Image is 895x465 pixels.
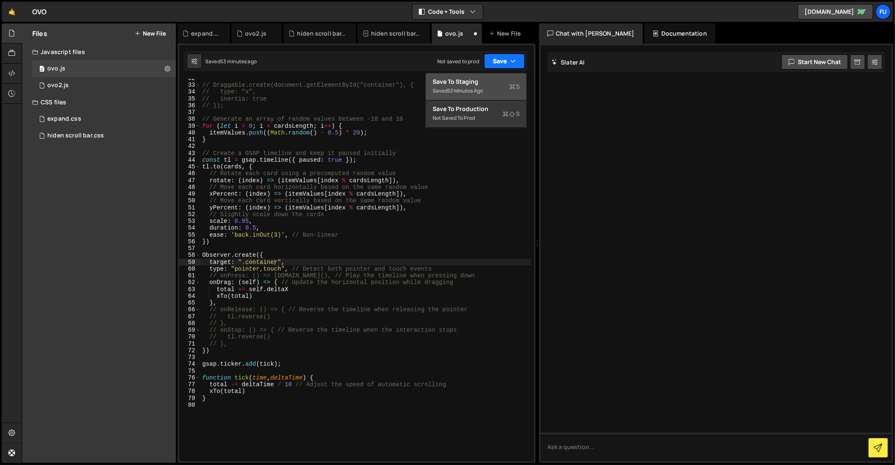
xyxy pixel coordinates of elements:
div: 60 [179,266,201,272]
button: Start new chat [782,54,848,70]
div: 43 [179,150,201,157]
div: 67 [179,313,201,320]
div: hiden scroll bar.css [297,29,346,38]
div: Saved [433,86,520,96]
div: 61 [179,272,201,279]
div: 76 [179,375,201,381]
div: 57 [179,245,201,252]
div: 58 [179,252,201,258]
div: 79 [179,395,201,402]
div: 34 [179,88,201,95]
div: 50 [179,197,201,204]
div: Not saved to prod [437,58,479,65]
span: S [503,110,520,118]
div: 65 [179,300,201,306]
div: 47 [179,177,201,184]
div: Chat with [PERSON_NAME] [539,23,643,44]
div: 69 [179,327,201,333]
div: 53 [179,218,201,225]
button: Save [484,54,525,69]
h2: Files [32,29,47,38]
div: ovo2.js [47,82,69,89]
span: 2 [39,66,44,73]
div: 55 [179,232,201,238]
div: 49 [179,191,201,197]
div: 53 minutes ago [220,58,257,65]
div: 77 [179,381,201,388]
div: 68 [179,320,201,327]
div: 44 [179,157,201,163]
div: OVO [32,7,46,17]
div: 39 [179,123,201,129]
a: 🤙 [2,2,22,22]
div: 52 [179,211,201,218]
div: hiden scroll bar.css [47,132,104,139]
div: Save to Staging [433,77,520,86]
div: 46 [179,170,201,177]
div: ovo.js [47,65,65,72]
div: ovo2.js [245,29,266,38]
div: 42 [179,143,201,150]
div: 80 [179,402,201,408]
div: 66 [179,306,201,313]
div: hiden scroll bar.css [371,29,420,38]
div: 72 [179,347,201,354]
div: 59 [179,259,201,266]
div: 71 [179,341,201,347]
div: 74 [179,361,201,367]
div: 54 [179,225,201,231]
div: Javascript files [22,44,176,60]
div: 33 [179,82,201,88]
div: 37 [179,109,201,116]
div: Not saved to prod [433,113,520,123]
div: 64 [179,293,201,300]
div: 78 [179,388,201,395]
div: expand.css [47,115,81,123]
div: 63 [179,286,201,293]
button: Code + Tools [413,4,483,19]
div: ovo.js [32,60,179,77]
button: New File [134,30,166,37]
div: 36 [179,102,201,109]
div: 17267/47816.css [32,127,179,144]
div: ovo.js [445,29,463,38]
div: 62 [179,279,201,286]
div: 56 [179,238,201,245]
a: Fu [876,4,891,19]
div: 41 [179,136,201,143]
h2: Slater AI [552,58,585,66]
div: expand.css [191,29,220,38]
div: 51 [179,204,201,211]
button: Save to StagingS Saved53 minutes ago [426,73,526,101]
div: 45 [179,163,201,170]
div: 40 [179,129,201,136]
div: 17267/47820.css [32,111,179,127]
div: Documentation [645,23,715,44]
div: 73 [179,354,201,361]
a: [DOMAIN_NAME] [798,4,873,19]
div: CSS files [22,94,176,111]
div: 38 [179,116,201,122]
div: 17267/47817.js [32,77,179,94]
div: New File [489,29,524,38]
div: 35 [179,96,201,102]
div: 70 [179,333,201,340]
div: 53 minutes ago [447,87,483,94]
div: 75 [179,368,201,375]
div: Saved [205,58,257,65]
span: S [509,83,520,91]
div: 48 [179,184,201,191]
div: Save to Production [433,105,520,113]
button: Save to ProductionS Not saved to prod [426,101,526,128]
